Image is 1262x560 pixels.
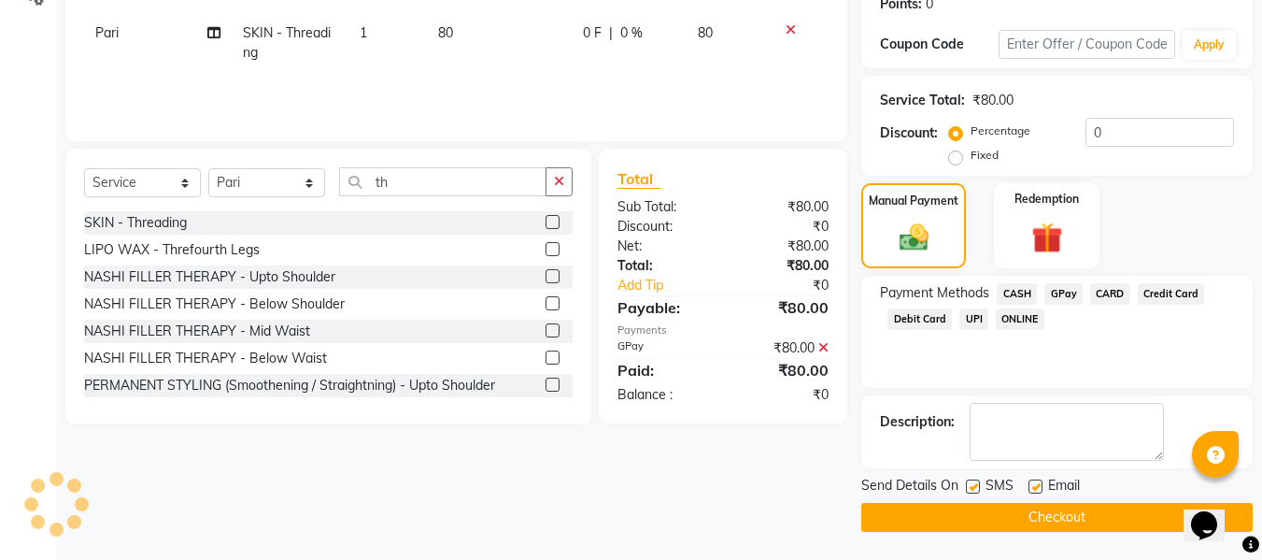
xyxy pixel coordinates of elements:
div: NASHI FILLER THERAPY - Below Shoulder [84,294,345,314]
div: SKIN - Threading [84,213,187,233]
div: GPay [603,338,723,358]
div: ₹80.00 [723,296,843,319]
button: Checkout [861,503,1253,532]
span: Total [617,169,660,189]
span: 0 % [620,23,643,43]
div: NASHI FILLER THERAPY - Mid Waist [84,322,310,341]
label: Percentage [971,122,1030,139]
div: Total: [603,256,723,276]
span: Payment Methods [880,283,989,303]
div: ₹80.00 [723,197,843,217]
a: Add Tip [603,276,743,295]
span: SMS [985,476,1014,499]
div: ₹80.00 [723,359,843,381]
span: GPay [1044,283,1083,305]
label: Fixed [971,147,999,164]
span: ONLINE [996,309,1044,330]
div: LIPO WAX - Threfourth Legs [84,240,260,260]
div: Paid: [603,359,723,381]
span: Pari [95,24,119,41]
span: 80 [438,24,453,41]
div: PERMANENT STYLING (Smoothening / Straightning) - Upto Shoulder [84,376,495,395]
div: Payable: [603,296,723,319]
div: Payments [617,323,829,338]
span: CASH [997,283,1037,305]
div: Balance : [603,385,723,405]
img: _cash.svg [890,221,938,254]
span: Email [1048,476,1080,499]
span: 1 [360,24,367,41]
span: Send Details On [861,476,958,499]
div: ₹0 [723,385,843,405]
label: Manual Payment [869,193,958,209]
button: Apply [1183,31,1236,59]
div: Discount: [603,217,723,237]
div: Description: [880,412,955,432]
span: 80 [698,24,713,41]
span: CARD [1090,283,1130,305]
div: ₹80.00 [723,338,843,358]
span: Debit Card [887,309,952,330]
div: ₹0 [744,276,844,295]
div: Net: [603,237,723,256]
div: Discount: [880,123,938,143]
input: Search or Scan [339,167,546,196]
div: NASHI FILLER THERAPY - Below Waist [84,349,327,368]
span: 0 F [583,23,602,43]
span: | [609,23,613,43]
span: SKIN - Threading [243,24,331,61]
div: Service Total: [880,91,965,110]
iframe: chat widget [1184,485,1243,541]
img: _gift.svg [1022,219,1072,257]
div: ₹80.00 [972,91,1014,110]
div: ₹80.00 [723,237,843,256]
div: NASHI FILLER THERAPY - Upto Shoulder [84,267,335,287]
div: ₹0 [723,217,843,237]
label: Redemption [1014,191,1079,208]
div: Coupon Code [880,35,998,54]
span: UPI [959,309,988,330]
span: Credit Card [1138,283,1205,305]
div: Sub Total: [603,197,723,217]
input: Enter Offer / Coupon Code [999,30,1175,59]
div: ₹80.00 [723,256,843,276]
